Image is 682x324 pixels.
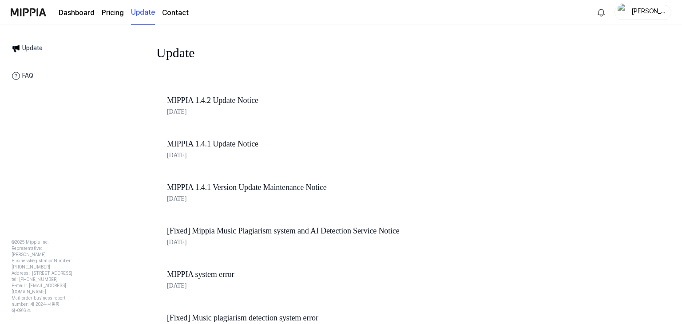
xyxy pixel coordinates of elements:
[618,4,628,21] img: profile
[156,43,480,85] div: Update
[167,225,469,237] a: [Fixed] Mippia Music Plagiarism system and AI Detection Service Notice
[12,276,73,282] div: tel: [PHONE_NUMBER]
[12,295,73,313] div: Mail order business report number: 제 2024-서울동작-0916 호
[131,0,155,25] a: Update
[12,257,73,270] div: BusinessRegistrationNumber: [PHONE_NUMBER]
[167,281,469,291] div: [DATE]
[162,8,189,18] a: Contact
[167,150,469,160] div: [DATE]
[615,5,671,20] button: profile[PERSON_NAME]
[12,282,73,295] div: E-mail : [EMAIL_ADDRESS][DOMAIN_NAME]
[631,7,666,17] div: [PERSON_NAME]
[102,8,124,18] a: Pricing
[6,39,79,58] a: Update
[167,94,469,107] a: MIPPIA 1.4.2 Update Notice
[167,138,469,150] a: MIPPIA 1.4.1 Update Notice
[167,194,469,204] div: [DATE]
[167,237,469,247] div: [DATE]
[12,239,73,245] div: © 2025 Mippia Inc.
[12,245,73,257] div: Representative: [PERSON_NAME]
[6,67,79,85] a: FAQ
[167,107,469,117] div: [DATE]
[167,268,469,281] a: MIPPIA system error
[596,7,607,18] img: 알림
[167,181,469,194] a: MIPPIA 1.4.1 Version Update Maintenance Notice
[59,8,95,18] a: Dashboard
[12,270,73,276] div: Address : [STREET_ADDRESS]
